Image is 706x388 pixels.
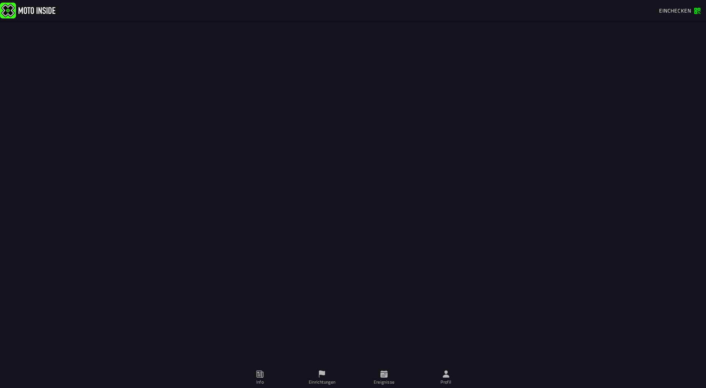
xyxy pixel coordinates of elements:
[309,379,336,385] ion-label: Einrichtungen
[659,7,691,14] span: Einchecken
[441,379,451,385] ion-label: Profil
[374,379,395,385] ion-label: Ereignisse
[256,379,264,385] ion-label: Info
[655,4,705,17] a: Einchecken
